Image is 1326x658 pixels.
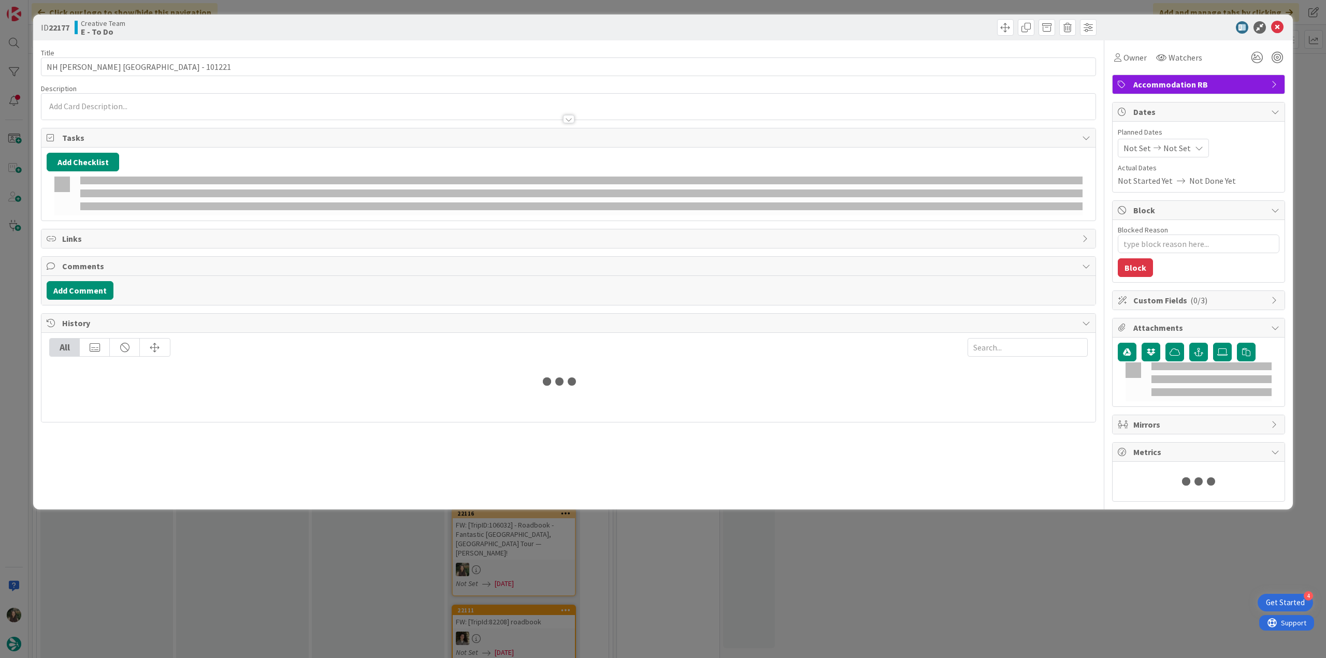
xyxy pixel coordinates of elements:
span: Not Started Yet [1118,174,1173,187]
span: Actual Dates [1118,163,1279,173]
span: Mirrors [1133,418,1266,431]
label: Title [41,48,54,57]
div: 4 [1304,591,1313,601]
span: ID [41,21,69,34]
span: Support [22,2,47,14]
span: Watchers [1169,51,1202,64]
div: Get Started [1266,597,1305,608]
span: Comments [62,260,1077,272]
span: Custom Fields [1133,294,1266,306]
span: Creative Team [81,19,125,27]
span: Planned Dates [1118,127,1279,138]
button: Add Comment [47,281,113,300]
span: Owner [1123,51,1147,64]
span: Metrics [1133,446,1266,458]
b: 22177 [49,22,69,33]
span: Attachments [1133,321,1266,334]
b: E - To Do [81,27,125,36]
span: Not Set [1123,142,1151,154]
input: type card name here... [41,57,1096,76]
span: Description [41,84,77,93]
span: Not Done Yet [1189,174,1236,187]
button: Add Checklist [47,153,119,171]
button: Block [1118,258,1153,277]
span: Tasks [62,131,1077,144]
label: Blocked Reason [1118,225,1168,235]
span: Block [1133,204,1266,216]
span: Links [62,232,1077,245]
span: Dates [1133,106,1266,118]
span: History [62,317,1077,329]
span: Accommodation RB [1133,78,1266,91]
span: ( 0/3 ) [1190,295,1207,305]
span: Not Set [1163,142,1191,154]
div: All [50,339,80,356]
input: Search... [968,338,1088,357]
div: Open Get Started checklist, remaining modules: 4 [1258,594,1313,611]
